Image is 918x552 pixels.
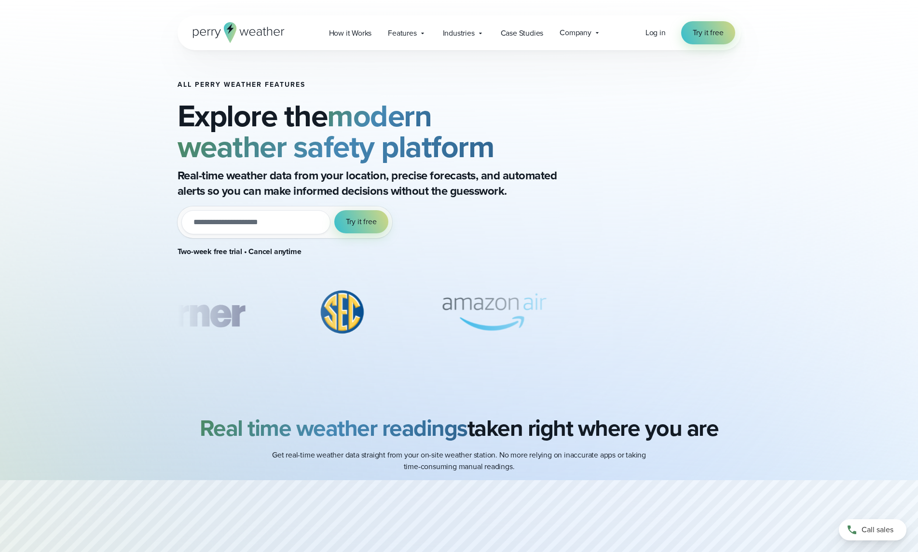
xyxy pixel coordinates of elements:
[645,27,666,38] span: Log in
[560,27,591,39] span: Company
[862,524,893,536] span: Call sales
[388,27,416,39] span: Features
[501,27,544,39] span: Case Studies
[122,288,259,337] div: 2 of 8
[681,21,735,44] a: Try it free
[321,23,380,43] a: How it Works
[426,288,563,337] img: Amazon-Air.svg
[493,23,552,43] a: Case Studies
[305,288,380,337] img: %E2%9C%85-SEC.svg
[122,288,259,337] img: Turner-Construction_1.svg
[443,27,475,39] span: Industries
[200,411,467,445] strong: Real time weather readings
[266,449,652,472] p: Get real-time weather data straight from your on-site weather station. No more relying on inaccur...
[334,210,388,233] button: Try it free
[693,27,724,39] span: Try it free
[178,81,596,89] h1: All Perry Weather Features
[839,519,906,540] a: Call sales
[178,93,494,169] strong: modern weather safety platform
[178,100,596,162] h2: Explore the
[305,288,380,337] div: 3 of 8
[178,246,301,257] strong: Two-week free trial • Cancel anytime
[426,288,563,337] div: 4 of 8
[178,288,596,341] div: slideshow
[329,27,372,39] span: How it Works
[178,168,563,199] p: Real-time weather data from your location, precise forecasts, and automated alerts so you can mak...
[346,216,377,228] span: Try it free
[200,415,719,442] h2: taken right where you are
[645,27,666,39] a: Log in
